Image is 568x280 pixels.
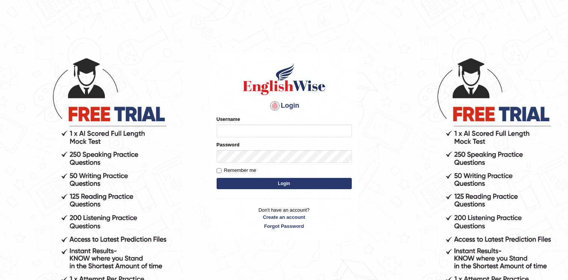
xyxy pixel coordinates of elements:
[241,62,327,96] img: Logo of English Wise sign in for intelligent practice with AI
[217,168,221,173] input: Remember me
[217,167,256,174] label: Remember me
[217,223,352,230] a: Forgot Password
[217,116,240,123] label: Username
[217,214,352,221] a: Create an account
[217,178,352,189] button: Login
[217,100,352,112] h4: Login
[217,141,240,148] label: Password
[217,206,352,230] p: Don't have an account?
